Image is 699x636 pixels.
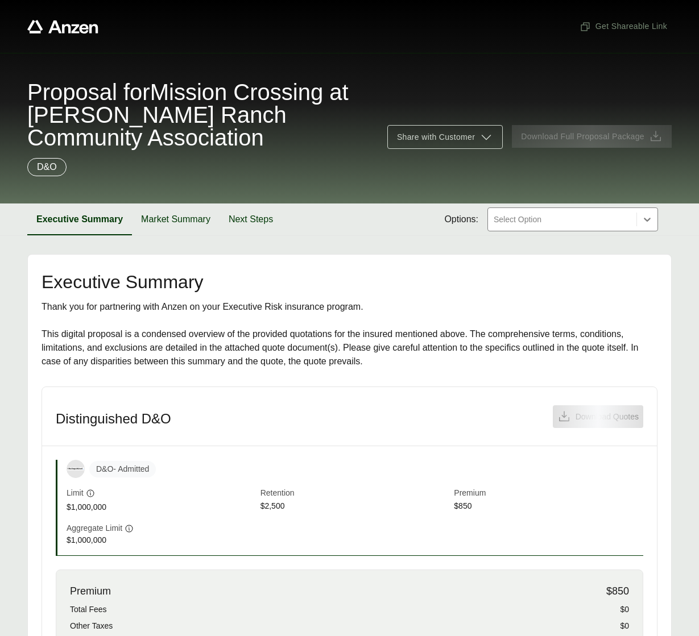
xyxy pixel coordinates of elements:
img: Distinguished [67,467,84,470]
button: Market Summary [132,203,220,235]
h2: Executive Summary [42,273,657,291]
span: $0 [620,604,629,616]
span: $1,000,000 [67,501,256,513]
span: Total Fees [70,604,107,616]
button: Get Shareable Link [575,16,672,37]
span: $2,500 [260,500,450,513]
div: Thank you for partnering with Anzen on your Executive Risk insurance program. This digital propos... [42,300,657,368]
span: D&O - Admitted [89,461,156,477]
span: $0 [620,620,629,632]
span: Aggregate Limit [67,522,122,534]
span: $1,000,000 [67,534,256,546]
span: Download Full Proposal Package [521,131,644,143]
h3: Distinguished D&O [56,410,171,427]
span: Premium [454,487,643,500]
span: $850 [454,500,643,513]
button: Share with Customer [387,125,503,149]
span: Premium [70,584,111,599]
a: Anzen website [27,20,98,34]
span: Retention [260,487,450,500]
span: Proposal for Mission Crossing at [PERSON_NAME] Ranch Community Association [27,81,374,149]
span: Options: [444,213,478,226]
button: Next Steps [220,203,282,235]
p: D&O [37,160,57,174]
span: Get Shareable Link [580,20,667,32]
span: $850 [606,584,629,599]
span: Other Taxes [70,620,113,632]
button: Executive Summary [27,203,132,235]
span: Limit [67,487,84,499]
span: Share with Customer [397,131,475,143]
